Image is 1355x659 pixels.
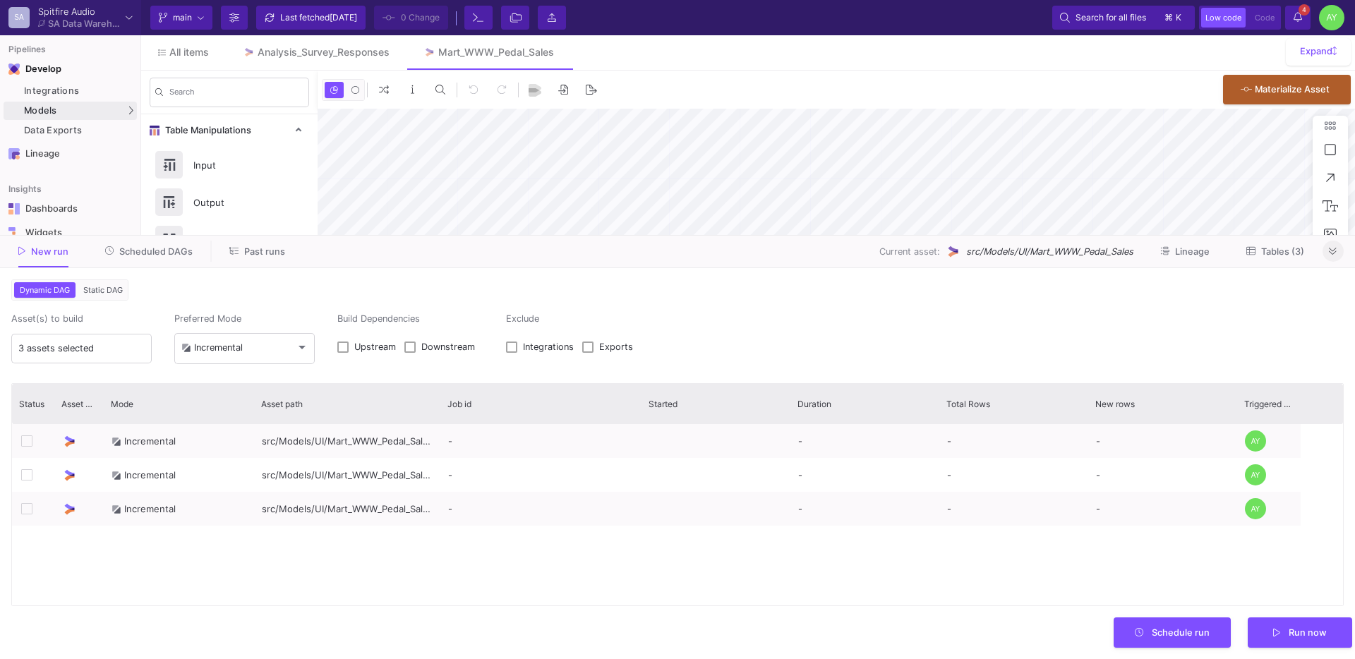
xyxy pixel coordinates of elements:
span: Run now [1289,627,1327,638]
div: Widgets [25,227,117,238]
span: - [947,435,951,447]
span: Asset(s) to build [11,312,152,325]
span: Asset Type [61,399,97,409]
span: - [798,503,802,514]
div: AY [1245,430,1266,452]
span: main [173,7,192,28]
span: Exclude [506,312,642,325]
img: Tab icon [243,47,255,59]
span: Mode [111,399,133,409]
span: New run [31,246,68,257]
div: Union [185,229,282,250]
span: Build Dependencies [337,312,483,325]
span: Past runs [244,246,285,257]
div: Incremental [112,459,176,492]
div: Last fetched [280,7,357,28]
a: Navigation iconDashboards [4,198,137,220]
span: - [798,435,802,447]
div: src/Models/UI/Mart_WWW_Pedal_Sales/mart_www_pedal_sales_world [254,458,440,492]
span: Integrations [523,341,574,353]
div: AY [1245,464,1266,485]
img: UI Model [946,244,960,259]
span: Materialize Asset [1255,84,1330,95]
span: [DATE] [330,12,357,23]
div: Table Manipulations [141,146,318,376]
span: Table Manipulations [159,125,251,136]
span: Low code [1205,13,1241,23]
span: Exports [599,341,633,353]
span: Scheduled DAGs [119,246,193,257]
span: 4 [1299,4,1310,16]
button: 4 [1285,6,1311,30]
button: Input [141,146,318,183]
span: Preferred Mode [174,312,315,325]
div: Develop [25,64,47,75]
div: Incremental [112,492,176,526]
div: AY [1245,498,1266,519]
span: Total Rows [946,399,990,409]
span: Downstream [421,341,475,353]
button: Lineage [1143,241,1227,262]
button: Tables (3) [1229,241,1321,262]
button: Union [141,221,318,258]
button: main [150,6,212,30]
span: Static DAG [80,285,126,295]
button: Past runs [212,241,302,262]
button: Dynamic DAG [14,282,76,298]
span: Tables (3) [1261,246,1304,257]
div: src/Models/UI/Mart_WWW_Pedal_Sales/mart_www_pedal_sales_gbp [254,424,440,458]
div: src/Models/UI/Mart_WWW_Pedal_Sales/mart_www_thinkspace_sales_all [254,492,440,526]
div: Spitfire Audio [38,7,120,16]
div: SA Data Warehouse [48,19,120,28]
button: Output [141,183,318,221]
button: New run [1,241,85,262]
div: Dashboards [25,203,117,214]
span: - [798,469,802,480]
img: Navigation icon [8,203,20,214]
img: Navigation icon [8,227,20,238]
button: AY [1315,5,1344,30]
button: Materialize Asset [1223,75,1351,104]
button: Search for all files⌘k [1052,6,1195,30]
span: - [1096,435,1100,447]
span: Models [24,105,57,116]
span: - [1096,469,1100,480]
div: Mart_WWW_Pedal_Sales [438,47,554,58]
button: Static DAG [80,282,126,298]
button: ⌘k [1160,9,1187,26]
div: Lineage [25,148,117,159]
span: All items [169,47,209,58]
span: - [947,503,951,514]
button: Last fetched[DATE] [256,6,366,30]
span: Asset path [261,399,303,409]
a: Navigation iconWidgets [4,222,137,244]
span: Code [1255,13,1275,23]
span: - [1096,503,1100,514]
button: Schedule run [1114,617,1231,648]
div: Analysis_Survey_Responses [258,47,390,58]
div: - [440,458,642,492]
span: Status [19,399,44,409]
span: Search for all files [1076,7,1146,28]
button: Low code [1201,8,1246,28]
span: New rows [1095,399,1135,409]
span: - [947,469,951,480]
img: Tab icon [423,47,435,59]
div: Integrations [24,85,133,97]
div: - [440,424,642,458]
div: - [440,492,642,526]
a: Navigation iconLineage [4,143,137,165]
span: k [1176,9,1181,26]
span: Job id [447,399,471,409]
button: Code [1251,8,1279,28]
span: Duration [797,399,831,409]
div: SA [8,7,30,28]
div: Input [185,155,282,176]
span: Started [649,399,677,409]
img: UI-Model [62,434,77,449]
a: Data Exports [4,121,137,140]
a: Integrations [4,82,137,100]
div: Output [185,192,282,213]
button: Scheduled DAGs [88,241,210,262]
div: Incremental [181,342,243,353]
